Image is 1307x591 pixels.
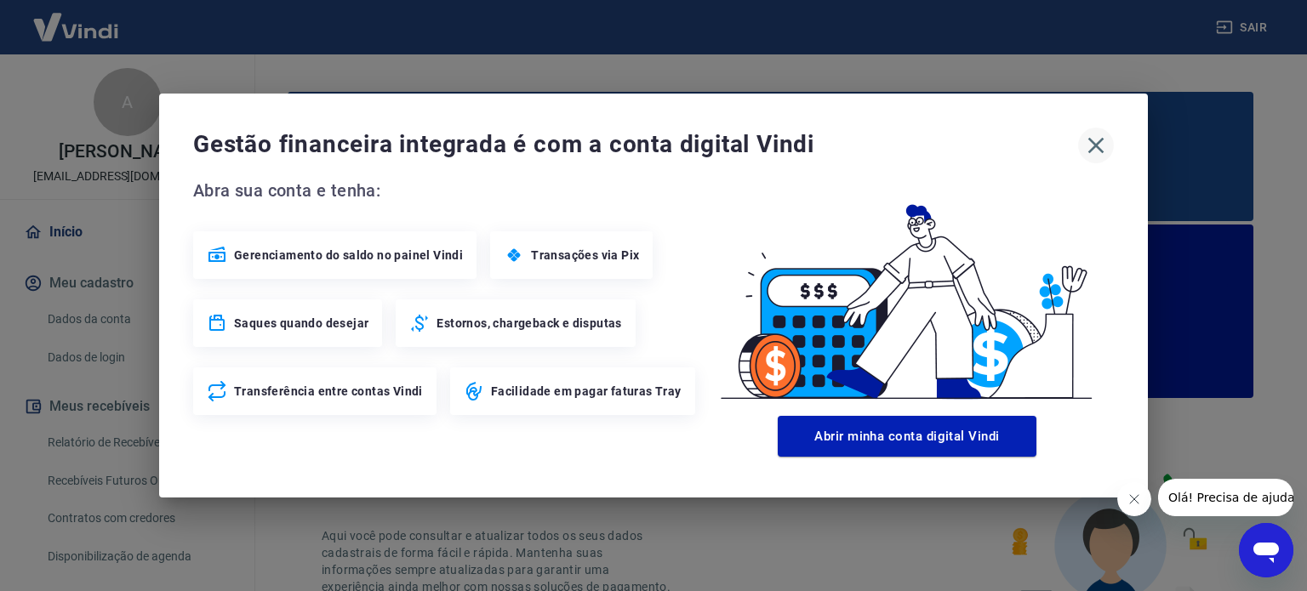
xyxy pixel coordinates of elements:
span: Abra sua conta e tenha: [193,177,700,204]
span: Estornos, chargeback e disputas [437,315,621,332]
span: Transações via Pix [531,247,639,264]
span: Transferência entre contas Vindi [234,383,423,400]
iframe: Fechar mensagem [1117,482,1151,516]
button: Abrir minha conta digital Vindi [778,416,1036,457]
span: Gestão financeira integrada é com a conta digital Vindi [193,128,1078,162]
iframe: Mensagem da empresa [1158,479,1293,516]
span: Facilidade em pagar faturas Tray [491,383,682,400]
span: Gerenciamento do saldo no painel Vindi [234,247,463,264]
span: Saques quando desejar [234,315,368,332]
span: Olá! Precisa de ajuda? [10,12,143,26]
img: Good Billing [700,177,1114,409]
iframe: Botão para abrir a janela de mensagens [1239,523,1293,577]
